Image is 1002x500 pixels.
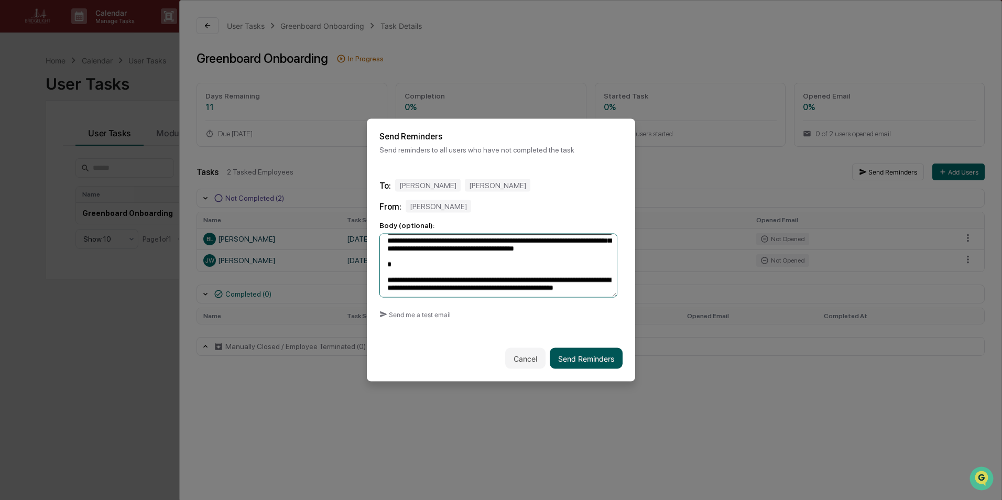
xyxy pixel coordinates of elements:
div: [PERSON_NAME] [406,200,471,213]
a: 🖐️Preclearance [6,128,72,147]
a: 🔎Data Lookup [6,148,70,167]
span: Attestations [86,132,130,143]
div: [PERSON_NAME] [395,179,461,192]
div: Start new chat [36,80,172,91]
button: Start new chat [178,83,191,96]
div: 🗄️ [76,133,84,142]
a: Powered byPylon [74,177,127,186]
h2: Send Reminders [379,132,623,142]
iframe: Open customer support [968,465,997,494]
div: 🖐️ [10,133,19,142]
div: Body (optional): [379,221,623,230]
div: 🔎 [10,153,19,161]
p: How can we help? [10,22,191,39]
button: Send me a test email [379,306,451,323]
p: Send reminders to all users who have not completed the task [379,146,623,154]
span: From: [379,201,401,211]
span: Preclearance [21,132,68,143]
button: Cancel [505,348,546,369]
div: We're available if you need us! [36,91,133,99]
button: Send Reminders [550,348,623,369]
img: 1746055101610-c473b297-6a78-478c-a979-82029cc54cd1 [10,80,29,99]
span: Data Lookup [21,152,66,162]
a: 🗄️Attestations [72,128,134,147]
div: [PERSON_NAME] [465,179,530,192]
span: Pylon [104,178,127,186]
span: To: [379,180,391,190]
